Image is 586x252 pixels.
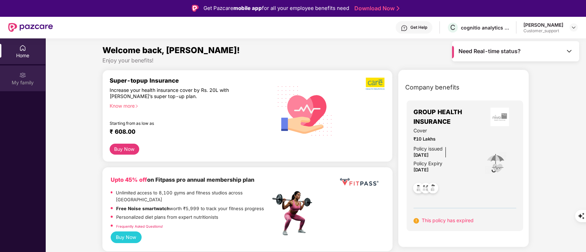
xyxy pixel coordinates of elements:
img: Logo [192,5,199,12]
span: Cover [413,127,475,134]
b: on Fitpass pro annual membership plan [111,176,254,183]
div: ₹ 608.00 [110,128,264,136]
p: Unlimited access to 8,100 gyms and fitness studios across [GEOGRAPHIC_DATA] [116,189,270,203]
a: Download Now [354,5,397,12]
img: New Pazcare Logo [8,23,53,32]
span: Need Real-time status? [458,48,521,55]
img: Toggle Icon [566,48,573,55]
div: Customer_support [523,28,563,34]
img: svg+xml;base64,PHN2ZyBpZD0iRHJvcGRvd24tMzJ4MzIiIHhtbG5zPSJodHRwOi8vd3d3LnczLm9yZy8yMDAwL3N2ZyIgd2... [571,25,576,30]
img: svg+xml;base64,PHN2ZyB4bWxucz0iaHR0cDovL3d3dy53My5vcmcvMjAwMC9zdmciIHdpZHRoPSI0OC45NDMiIGhlaWdodD... [424,181,441,197]
div: Enjoy your benefits! [102,57,529,64]
span: ₹10 Lakhs [413,135,475,143]
span: [DATE] [413,152,429,158]
img: fpp.png [270,189,318,237]
strong: Free Noise smartwatch [116,206,169,211]
strong: mobile app [233,5,262,11]
div: Policy issued [413,145,443,153]
span: Company benefits [405,83,460,92]
img: b5dec4f62d2307b9de63beb79f102df3.png [366,77,385,90]
a: Frequently Asked Questions! [116,224,163,228]
img: Stroke [397,5,399,12]
span: Welcome back, [PERSON_NAME]! [102,45,240,55]
span: This policy has expired [422,217,474,223]
span: GROUP HEALTH INSURANCE [413,107,483,127]
div: Get Help [410,25,427,30]
div: Get Pazcare for all your employee benefits need [203,4,349,12]
img: svg+xml;base64,PHN2ZyBpZD0iSGVscC0zMngzMiIgeG1sbnM9Imh0dHA6Ly93d3cudzMub3JnLzIwMDAvc3ZnIiB3aWR0aD... [401,25,408,32]
button: Buy Now [110,144,140,155]
img: svg+xml;base64,PHN2ZyBpZD0iSG9tZSIgeG1sbnM9Imh0dHA6Ly93d3cudzMub3JnLzIwMDAvc3ZnIiB3aWR0aD0iMjAiIG... [19,45,26,51]
p: Personalized diet plans from expert nutritionists [116,214,218,221]
div: Know more [110,103,266,108]
div: Starting from as low as [110,121,241,125]
img: fppp.png [339,176,380,188]
button: Buy Now [111,231,142,243]
div: Super-topup Insurance [110,77,270,84]
img: insurerLogo [490,108,509,126]
img: svg+xml;base64,PHN2ZyB4bWxucz0iaHR0cDovL3d3dy53My5vcmcvMjAwMC9zdmciIHdpZHRoPSI0OC45NDMiIGhlaWdodD... [410,181,427,197]
span: C [450,23,455,32]
img: svg+xml;base64,PHN2ZyB4bWxucz0iaHR0cDovL3d3dy53My5vcmcvMjAwMC9zdmciIHdpZHRoPSI0OC45MTUiIGhlaWdodD... [417,181,434,197]
div: Policy Expiry [413,160,442,167]
img: svg+xml;base64,PHN2ZyB3aWR0aD0iMjAiIGhlaWdodD0iMjAiIHZpZXdCb3g9IjAgMCAyMCAyMCIgZmlsbD0ibm9uZSIgeG... [19,72,26,79]
img: svg+xml;base64,PHN2ZyB4bWxucz0iaHR0cDovL3d3dy53My5vcmcvMjAwMC9zdmciIHhtbG5zOnhsaW5rPSJodHRwOi8vd3... [272,77,338,144]
span: [DATE] [413,167,429,172]
p: worth ₹5,999 to track your fitness progress [116,205,264,212]
img: svg+xml;base64,PHN2ZyB4bWxucz0iaHR0cDovL3d3dy53My5vcmcvMjAwMC9zdmciIHdpZHRoPSIxNiIgaGVpZ2h0PSIxNi... [413,218,419,224]
span: right [135,104,139,108]
div: [PERSON_NAME] [523,22,563,28]
div: cognitio analytics india private limited [461,24,509,31]
img: icon [485,152,507,175]
b: Upto 45% off [111,176,147,183]
div: Increase your health insurance cover by Rs. 20L with [PERSON_NAME]’s super top-up plan. [110,87,241,100]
